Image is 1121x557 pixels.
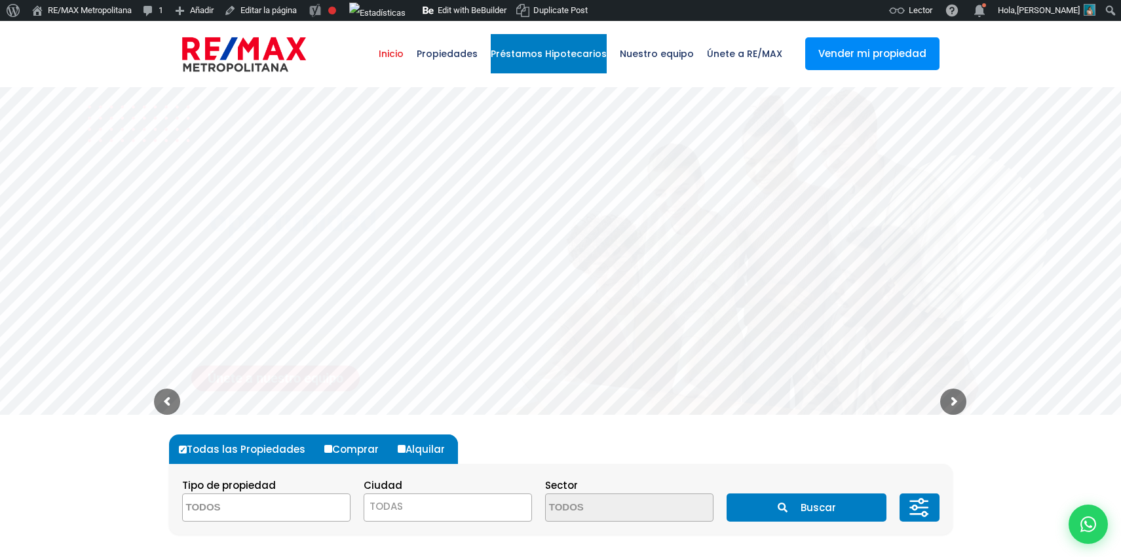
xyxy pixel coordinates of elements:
[372,21,410,86] a: Inicio
[545,478,578,492] span: Sector
[182,478,276,492] span: Tipo de propiedad
[364,478,402,492] span: Ciudad
[372,34,410,73] span: Inicio
[484,21,613,86] a: Préstamos Hipotecarios
[321,434,392,464] label: Comprar
[410,21,484,86] a: Propiedades
[176,434,318,464] label: Todas las Propiedades
[700,34,789,73] span: Únete a RE/MAX
[613,34,700,73] span: Nuestro equipo
[727,493,886,522] button: Buscar
[410,34,484,73] span: Propiedades
[700,21,789,86] a: Únete a RE/MAX
[394,434,458,464] label: Alquilar
[324,445,332,453] input: Comprar
[179,446,187,453] input: Todas las Propiedades
[370,499,403,513] span: TODAS
[484,34,613,73] span: Préstamos Hipotecarios
[398,445,406,453] input: Alquilar
[328,7,336,14] div: Frase clave objetivo no establecida
[183,494,310,522] textarea: Search
[364,493,532,522] span: TODAS
[546,494,673,522] textarea: Search
[182,35,306,74] img: remax-metropolitana-logo
[805,37,940,70] a: Vender mi propiedad
[182,21,306,86] a: RE/MAX Metropolitana
[1017,5,1080,15] span: [PERSON_NAME]
[349,3,406,24] img: Visitas de 48 horas. Haz clic para ver más estadísticas del sitio.
[613,21,700,86] a: Nuestro equipo
[364,497,531,516] span: TODAS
